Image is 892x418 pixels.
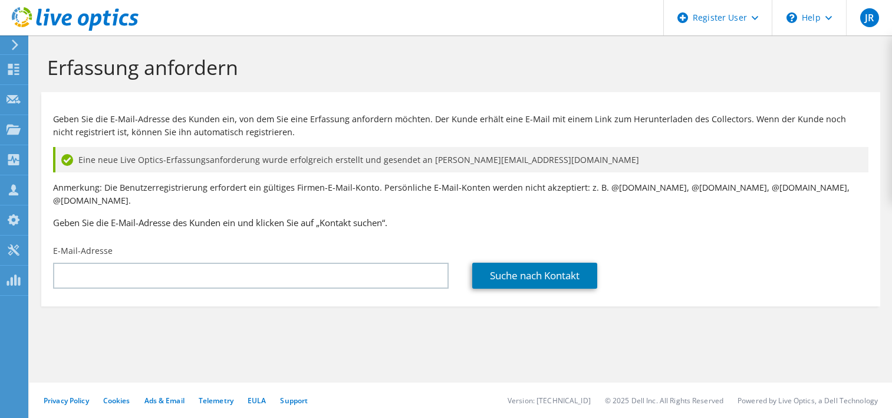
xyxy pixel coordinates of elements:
[472,263,597,289] a: Suche nach Kontakt
[53,216,868,229] h3: Geben Sie die E-Mail-Adresse des Kunden ein und klicken Sie auf „Kontakt suchen“.
[103,396,130,406] a: Cookies
[248,396,266,406] a: EULA
[53,245,113,257] label: E-Mail-Adresse
[508,396,591,406] li: Version: [TECHNICAL_ID]
[786,12,797,23] svg: \n
[44,396,89,406] a: Privacy Policy
[144,396,185,406] a: Ads & Email
[47,55,868,80] h1: Erfassung anfordern
[738,396,878,406] li: Powered by Live Optics, a Dell Technology
[53,181,868,207] p: Anmerkung: Die Benutzerregistrierung erfordert ein gültiges Firmen-E-Mail-Konto. Persönliche E-Ma...
[199,396,233,406] a: Telemetry
[280,396,308,406] a: Support
[78,154,639,166] span: Eine neue Live Optics-Erfassungsanforderung wurde erfolgreich erstellt und gesendet an [PERSON_NA...
[605,396,723,406] li: © 2025 Dell Inc. All Rights Reserved
[860,8,879,27] span: JR
[53,113,868,139] p: Geben Sie die E-Mail-Adresse des Kunden ein, von dem Sie eine Erfassung anfordern möchten. Der Ku...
